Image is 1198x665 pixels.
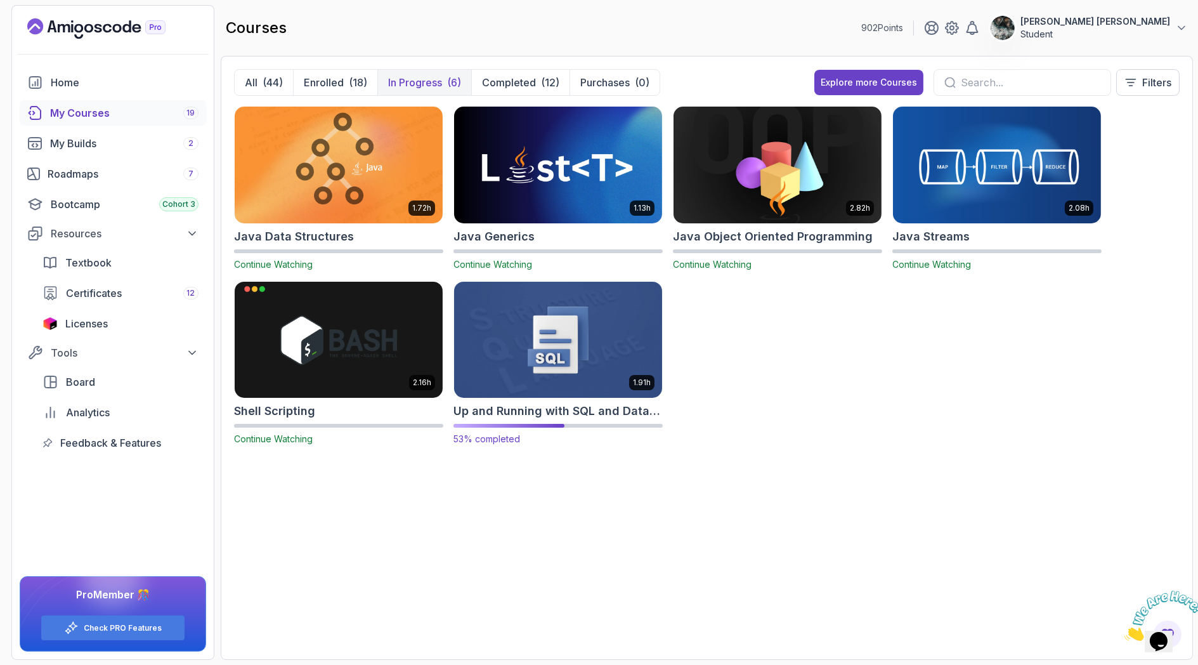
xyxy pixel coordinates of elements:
[66,405,110,420] span: Analytics
[990,15,1188,41] button: user profile image[PERSON_NAME] [PERSON_NAME]Student
[821,76,917,89] div: Explore more Courses
[453,228,535,246] h2: Java Generics
[634,203,651,213] p: 1.13h
[471,70,570,95] button: Completed(12)
[51,345,199,360] div: Tools
[673,106,882,271] a: Java Object Oriented Programming card2.82hJava Object Oriented ProgrammingContinue Watching
[66,374,95,390] span: Board
[892,259,971,270] span: Continue Watching
[50,105,199,121] div: My Courses
[412,203,431,213] p: 1.72h
[453,106,663,271] a: Java Generics card1.13hJava GenericsContinue Watching
[1116,69,1180,96] button: Filters
[454,107,662,223] img: Java Generics card
[41,615,185,641] button: Check PRO Features
[234,106,443,271] a: Java Data Structures card1.72hJava Data StructuresContinue Watching
[447,75,461,90] div: (6)
[1020,15,1170,28] p: [PERSON_NAME] [PERSON_NAME]
[188,169,193,179] span: 7
[413,378,431,388] p: 2.16h
[35,430,206,456] a: feedback
[188,138,193,148] span: 2
[453,433,520,444] span: 53% completed
[5,5,84,55] img: Chat attention grabber
[850,203,870,213] p: 2.82h
[449,279,667,401] img: Up and Running with SQL and Databases card
[861,22,903,34] p: 902 Points
[20,161,206,187] a: roadmaps
[42,317,58,330] img: jetbrains icon
[27,18,195,39] a: Landing page
[35,400,206,425] a: analytics
[235,107,443,223] img: Java Data Structures card
[892,228,970,246] h2: Java Streams
[892,106,1102,271] a: Java Streams card2.08hJava StreamsContinue Watching
[453,281,663,446] a: Up and Running with SQL and Databases card1.91hUp and Running with SQL and Databases53% completed
[187,108,195,118] span: 19
[1069,203,1090,213] p: 2.08h
[35,280,206,306] a: certificates
[51,226,199,241] div: Resources
[349,75,367,90] div: (18)
[226,18,287,38] h2: courses
[35,311,206,336] a: licenses
[35,369,206,395] a: board
[20,131,206,156] a: builds
[961,75,1100,90] input: Search...
[20,70,206,95] a: home
[65,255,112,270] span: Textbook
[814,70,923,95] button: Explore more Courses
[234,228,354,246] h2: Java Data Structures
[293,70,377,95] button: Enrolled(18)
[20,100,206,126] a: courses
[991,16,1015,40] img: user profile image
[235,70,293,95] button: All(44)
[20,192,206,217] a: bootcamp
[635,75,649,90] div: (0)
[20,222,206,245] button: Resources
[1020,28,1170,41] p: Student
[482,75,536,90] p: Completed
[51,197,199,212] div: Bootcamp
[893,107,1101,223] img: Java Streams card
[235,282,443,398] img: Shell Scripting card
[60,435,161,451] span: Feedback & Features
[388,75,442,90] p: In Progress
[570,70,660,95] button: Purchases(0)
[84,623,162,633] a: Check PRO Features
[234,281,443,446] a: Shell Scripting card2.16hShell ScriptingContinue Watching
[1142,75,1171,90] p: Filters
[48,166,199,181] div: Roadmaps
[377,70,471,95] button: In Progress(6)
[50,136,199,151] div: My Builds
[234,433,313,444] span: Continue Watching
[263,75,283,90] div: (44)
[304,75,344,90] p: Enrolled
[580,75,630,90] p: Purchases
[65,316,108,331] span: Licenses
[541,75,559,90] div: (12)
[51,75,199,90] div: Home
[674,107,882,223] img: Java Object Oriented Programming card
[245,75,257,90] p: All
[187,288,195,298] span: 12
[453,259,532,270] span: Continue Watching
[20,341,206,364] button: Tools
[234,402,315,420] h2: Shell Scripting
[453,402,663,420] h2: Up and Running with SQL and Databases
[66,286,122,301] span: Certificates
[633,378,651,388] p: 1.91h
[1119,586,1198,646] iframe: chat widget
[162,199,195,209] span: Cohort 3
[35,250,206,275] a: textbook
[673,259,752,270] span: Continue Watching
[673,228,873,246] h2: Java Object Oriented Programming
[234,259,313,270] span: Continue Watching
